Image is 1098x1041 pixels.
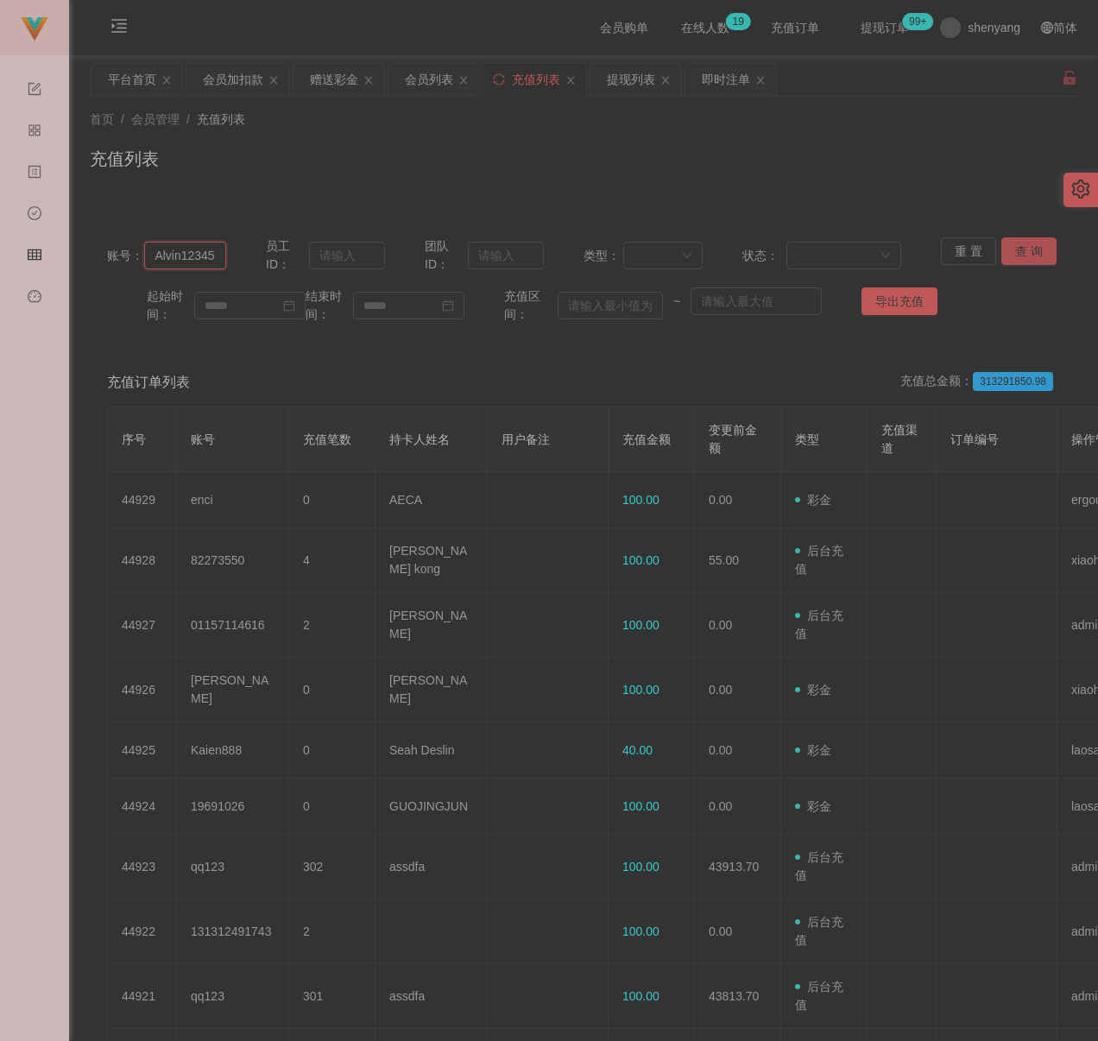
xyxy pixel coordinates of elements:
i: 图标: calendar [442,300,454,312]
td: 0.00 [695,722,781,779]
i: 图标: close [660,75,671,85]
i: 图标: down [682,250,692,262]
i: 图标: down [880,250,891,262]
td: 19691026 [177,779,289,835]
button: 重 置 [941,237,996,265]
span: 产品管理 [28,124,41,278]
span: 充值渠道 [881,423,918,455]
td: AECA [375,472,488,528]
span: 状态： [742,247,786,265]
span: 账号 [191,432,215,446]
td: [PERSON_NAME] [177,658,289,722]
td: 44929 [108,472,177,528]
td: assdfa [375,835,488,899]
span: 彩金 [795,743,831,757]
td: 44926 [108,658,177,722]
span: 彩金 [795,493,831,507]
div: 平台首页 [108,63,156,96]
a: 图标: dashboard平台首页 [28,280,41,454]
span: 用户备注 [502,432,550,446]
span: 数据中心 [28,207,41,361]
span: 100.00 [622,860,659,874]
td: 55.00 [695,528,781,593]
td: 0 [289,722,375,779]
span: 内容中心 [28,166,41,319]
span: 序号 [122,432,146,446]
div: 赠送彩金 [310,63,358,96]
i: 图标: close [268,75,279,85]
td: 0.00 [695,779,781,835]
span: 后台充值 [795,915,843,947]
i: 图标: unlock [1062,70,1077,85]
td: 44923 [108,835,177,899]
i: 图标: close [458,75,469,85]
p: 9 [738,13,744,30]
td: 01157114616 [177,593,289,658]
input: 请输入最小值为 [558,292,663,319]
i: 图标: close [755,75,766,85]
i: 图标: form [28,74,41,109]
i: 图标: calendar [283,300,295,312]
span: 起始时间： [147,287,194,324]
td: 43813.70 [695,964,781,1029]
span: 充值笔数 [303,432,351,446]
span: 彩金 [795,683,831,697]
span: 提现订单 [852,22,918,34]
td: assdfa [375,964,488,1029]
span: 彩金 [795,799,831,813]
td: 0.00 [695,899,781,964]
span: 员工ID： [266,237,309,274]
td: 43913.70 [695,835,781,899]
input: 请输入 [468,242,544,269]
td: 0 [289,779,375,835]
span: 100.00 [622,618,659,632]
td: [PERSON_NAME] [375,658,488,722]
td: 4 [289,528,375,593]
span: 类型 [795,432,819,446]
td: 44924 [108,779,177,835]
td: 44921 [108,964,177,1029]
span: 变更前金额 [709,423,757,455]
td: enci [177,472,289,528]
h1: 充值列表 [90,146,159,172]
span: 会员管理 [28,249,41,402]
i: 图标: setting [1071,180,1090,199]
sup: 1020 [902,13,933,30]
i: 图标: close [161,75,172,85]
img: logo.9652507e.png [21,17,48,41]
td: 0.00 [695,658,781,722]
i: 图标: appstore-o [28,116,41,150]
button: 导出充值 [861,287,937,315]
span: 充值订单列表 [107,372,190,393]
sup: 19 [726,13,751,30]
span: ~ [663,293,691,311]
span: 后台充值 [795,980,843,1012]
td: [PERSON_NAME] [375,593,488,658]
td: 0 [289,658,375,722]
td: GUOJINGJUN [375,779,488,835]
span: 100.00 [622,924,659,938]
i: 图标: check-circle-o [28,199,41,233]
span: 后台充值 [795,850,843,882]
input: 请输入最大值 [691,287,822,315]
span: / [186,112,190,126]
span: 充值订单 [762,22,828,34]
span: 订单编号 [950,432,999,446]
td: 0.00 [695,472,781,528]
input: 请输入 [144,242,226,269]
td: qq123 [177,835,289,899]
td: 302 [289,835,375,899]
i: 图标: table [28,240,41,274]
div: 充值总金额： [900,372,1060,393]
div: 充值列表 [512,63,560,96]
div: 会员加扣款 [203,63,263,96]
span: / [121,112,124,126]
span: 首页 [90,112,114,126]
td: 44927 [108,593,177,658]
span: 持卡人姓名 [389,432,450,446]
td: 131312491743 [177,899,289,964]
span: 账号： [107,247,144,265]
td: 82273550 [177,528,289,593]
td: 44925 [108,722,177,779]
span: 100.00 [622,799,659,813]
